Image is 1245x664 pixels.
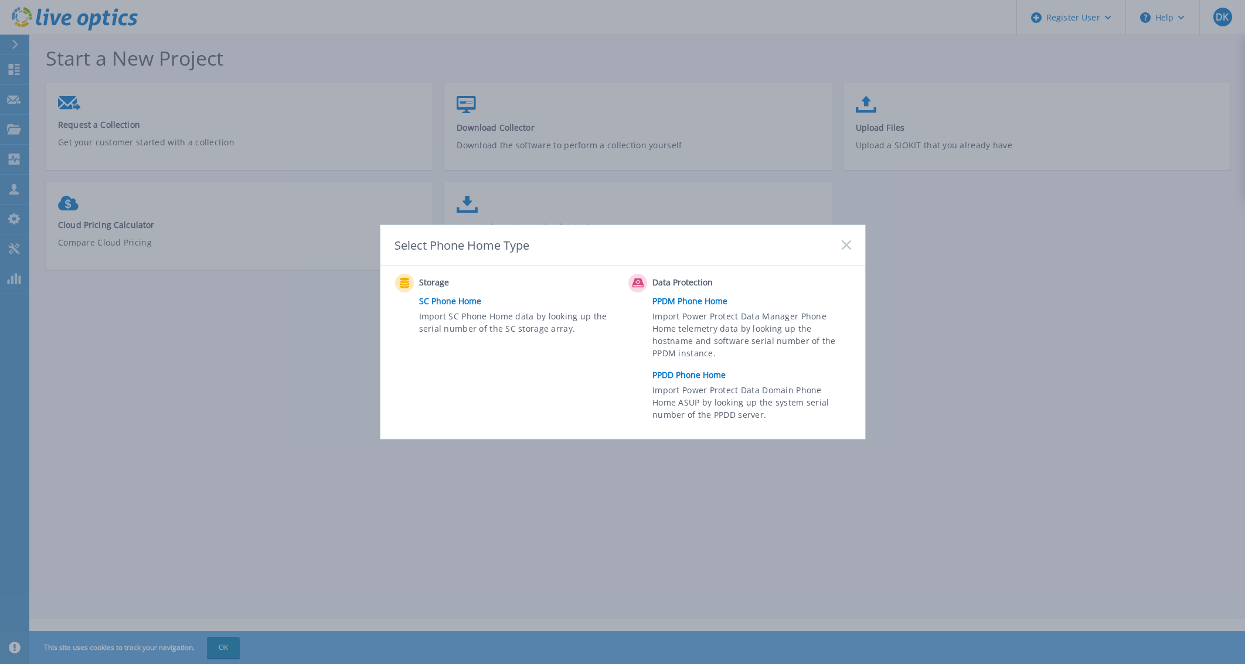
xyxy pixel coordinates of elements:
div: Select Phone Home Type [394,237,530,253]
span: Import Power Protect Data Manager Phone Home telemetry data by looking up the hostname and softwa... [652,310,848,364]
a: PPDM Phone Home [652,292,856,310]
span: Data Protection [652,276,769,290]
a: SC Phone Home [419,292,623,310]
span: Import SC Phone Home data by looking up the serial number of the SC storage array. [419,310,614,337]
span: Storage [419,276,536,290]
a: PPDD Phone Home [652,366,856,384]
span: Import Power Protect Data Domain Phone Home ASUP by looking up the system serial number of the PP... [652,384,848,424]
